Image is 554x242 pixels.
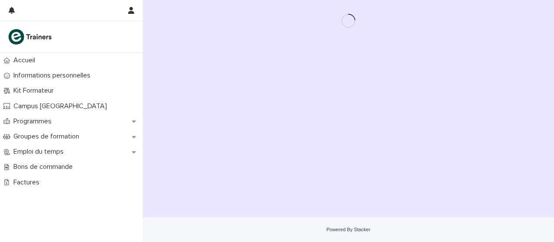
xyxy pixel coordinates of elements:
[10,132,86,141] p: Groupes de formation
[10,163,80,171] p: Bons de commande
[10,102,114,110] p: Campus [GEOGRAPHIC_DATA]
[10,56,42,65] p: Accueil
[10,71,97,80] p: Informations personnelles
[10,117,58,126] p: Programmes
[10,148,71,156] p: Emploi du temps
[326,227,370,232] a: Powered By Stacker
[10,178,46,187] p: Factures
[7,28,55,45] img: K0CqGN7SDeD6s4JG8KQk
[10,87,61,95] p: Kit Formateur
